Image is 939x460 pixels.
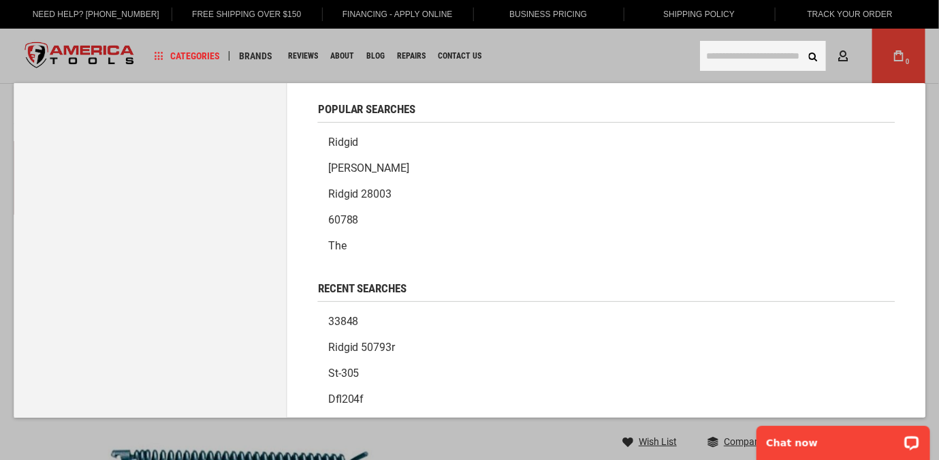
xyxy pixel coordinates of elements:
a: [PERSON_NAME] [318,155,895,181]
a: Categories [148,47,226,65]
a: 33848 [318,309,895,335]
button: Search [800,43,826,69]
span: Categories [155,51,220,61]
span: Brands [239,51,272,61]
a: Brands [233,47,278,65]
a: 60788 [318,207,895,233]
a: ridgid 50793r [318,335,895,361]
a: st-305 [318,361,895,386]
a: The [318,233,895,259]
a: dfl204f [318,386,895,412]
span: Popular Searches [318,104,416,115]
iframe: LiveChat chat widget [748,417,939,460]
span: Recent Searches [318,283,407,294]
a: Ridgid [318,129,895,155]
a: Ridgid 28003 [318,181,895,207]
